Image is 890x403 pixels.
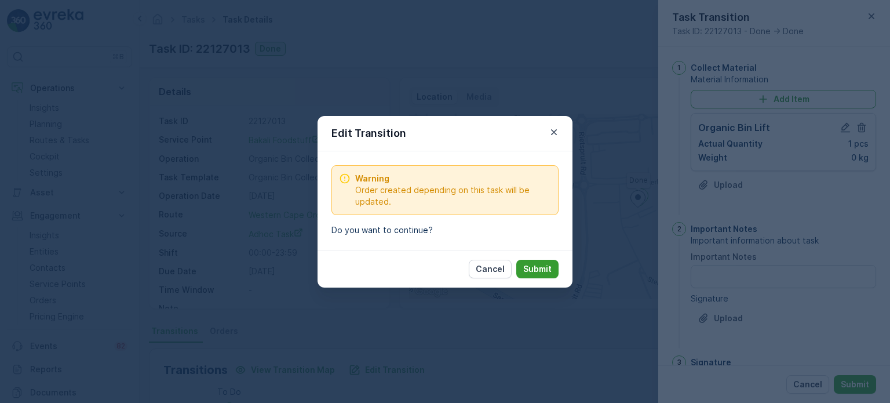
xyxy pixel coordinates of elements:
[331,224,559,236] p: Do you want to continue?
[355,184,551,208] span: Order created depending on this task will be updated.
[516,260,559,278] button: Submit
[469,260,512,278] button: Cancel
[523,263,552,275] p: Submit
[476,263,505,275] p: Cancel
[331,125,406,141] p: Edit Transition
[355,173,551,184] span: Warning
